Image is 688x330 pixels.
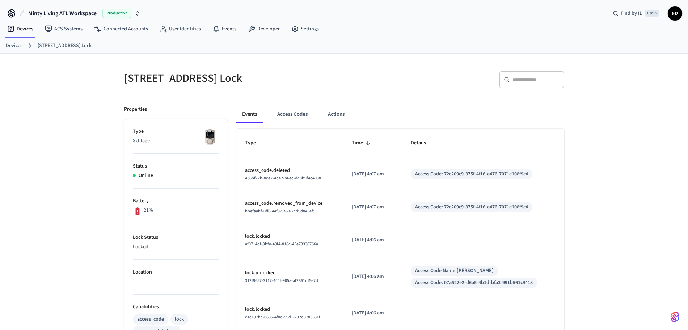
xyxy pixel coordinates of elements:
[6,42,22,50] a: Devices
[668,7,681,20] span: FD
[201,128,219,146] img: Schlage Sense Smart Deadbolt with Camelot Trim, Front
[133,197,219,205] p: Battery
[245,314,320,320] span: c1c197bc-0635-4f0d-99d1-732d3703531f
[245,233,334,240] p: lock.locked
[671,311,679,323] img: SeamLogoGradient.69752ec5.svg
[137,316,164,323] div: access_code
[133,128,219,135] p: Type
[245,175,321,181] span: 436bf72b-8ce2-4be2-b6ec-dc0b9f4c4038
[245,241,318,247] span: af0714df-9bfe-49f4-818c-45e73330766a
[133,268,219,276] p: Location
[322,106,350,123] button: Actions
[133,303,219,311] p: Capabilities
[415,267,494,275] div: Access Code Name: [PERSON_NAME]
[242,22,286,35] a: Developer
[245,208,317,214] span: bbefaabf-0ff6-44f3-9a60-2cd9d845ef95
[411,137,435,149] span: Details
[175,316,184,323] div: lock
[133,234,219,241] p: Lock Status
[286,22,325,35] a: Settings
[1,22,39,35] a: Devices
[207,22,242,35] a: Events
[139,172,153,179] p: Online
[133,137,219,145] p: Schlage
[415,203,528,211] div: Access Code: 72c209c9-375f-4f16-a476-7071e108f9c4
[133,162,219,170] p: Status
[415,279,533,287] div: Access Code: 07a522e2-d6a5-4b1d-bfa3-991b561c9418
[144,207,153,214] p: 21%
[352,137,372,149] span: Time
[415,170,528,178] div: Access Code: 72c209c9-375f-4f16-a476-7071e108f9c4
[245,167,334,174] p: access_code.deleted
[271,106,313,123] button: Access Codes
[645,10,659,17] span: Ctrl K
[352,203,393,211] p: [DATE] 4:07 am
[245,278,318,284] span: 312f9657-3117-444f-905a-af2861df5e7d
[352,309,393,317] p: [DATE] 4:06 am
[245,269,334,277] p: lock.unlocked
[124,71,340,86] h5: [STREET_ADDRESS] Lock
[133,278,219,285] p: —
[28,9,97,18] span: Minty Living ATL Workspace
[245,137,265,149] span: Type
[39,22,88,35] a: ACS Systems
[133,243,219,251] p: Locked
[236,106,564,123] div: ant example
[236,106,263,123] button: Events
[245,306,334,313] p: lock.locked
[245,200,334,207] p: access_code.removed_from_device
[154,22,207,35] a: User Identities
[38,42,92,50] a: [STREET_ADDRESS] Lock
[668,6,682,21] button: FD
[352,273,393,280] p: [DATE] 4:06 am
[88,22,154,35] a: Connected Accounts
[621,10,643,17] span: Find by ID
[607,7,665,20] div: Find by IDCtrl K
[352,170,393,178] p: [DATE] 4:07 am
[102,9,131,18] span: Production
[124,106,147,113] p: Properties
[352,236,393,244] p: [DATE] 4:06 am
